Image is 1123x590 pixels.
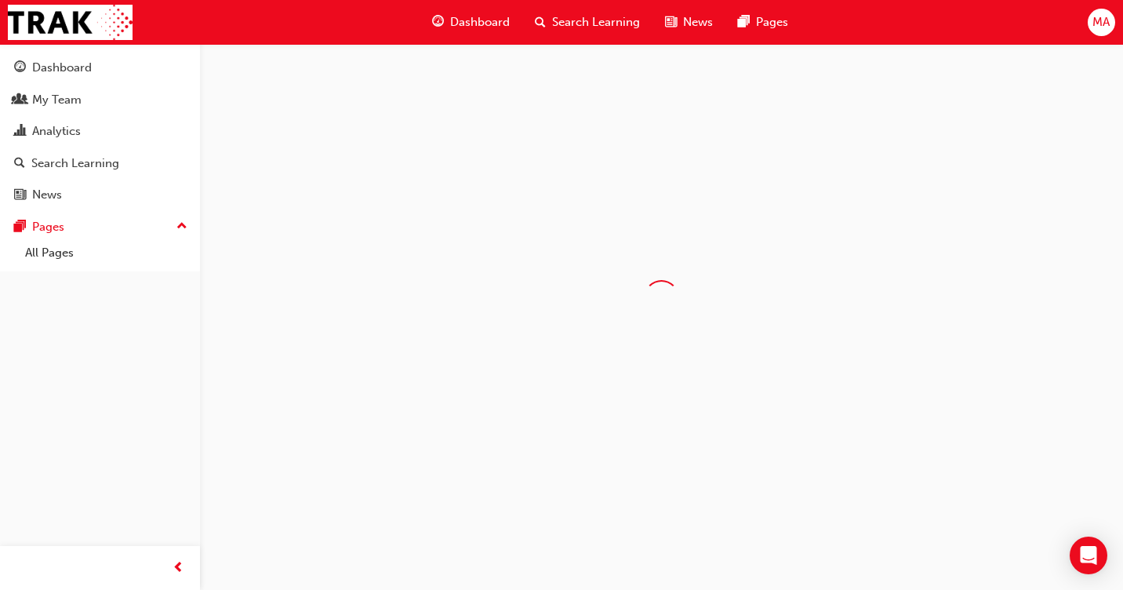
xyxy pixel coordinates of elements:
[552,13,640,31] span: Search Learning
[665,13,677,32] span: news-icon
[738,13,750,32] span: pages-icon
[32,91,82,109] div: My Team
[1088,9,1115,36] button: MA
[652,6,725,38] a: news-iconNews
[450,13,510,31] span: Dashboard
[176,217,187,237] span: up-icon
[31,155,119,173] div: Search Learning
[14,157,25,171] span: search-icon
[6,213,194,242] button: Pages
[14,188,26,202] span: news-icon
[19,241,194,265] a: All Pages
[6,117,194,146] a: Analytics
[522,6,652,38] a: search-iconSearch Learning
[173,559,184,578] span: prev-icon
[6,149,194,178] a: Search Learning
[6,180,194,209] a: News
[6,53,194,82] a: Dashboard
[1092,13,1110,31] span: MA
[6,86,194,115] a: My Team
[14,220,26,235] span: pages-icon
[420,6,522,38] a: guage-iconDashboard
[756,13,788,31] span: Pages
[432,13,444,32] span: guage-icon
[14,125,26,139] span: chart-icon
[8,5,133,40] img: Trak
[1070,537,1107,574] div: Open Intercom Messenger
[6,50,194,213] button: DashboardMy TeamAnalyticsSearch LearningNews
[32,122,81,140] div: Analytics
[683,13,713,31] span: News
[32,59,92,77] div: Dashboard
[32,218,64,236] div: Pages
[14,93,26,107] span: people-icon
[32,186,62,204] div: News
[535,13,546,32] span: search-icon
[725,6,801,38] a: pages-iconPages
[14,61,26,75] span: guage-icon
